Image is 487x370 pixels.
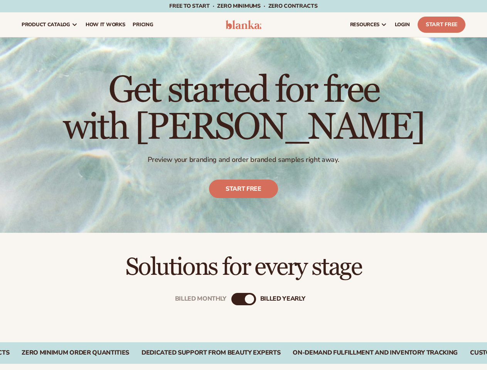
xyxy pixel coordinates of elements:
span: LOGIN [395,22,410,28]
div: Zero Minimum Order QuantitieS [22,349,129,357]
a: How It Works [82,12,129,37]
a: Start Free [418,17,465,33]
span: Free to start · ZERO minimums · ZERO contracts [169,2,317,10]
a: LOGIN [391,12,414,37]
span: resources [350,22,379,28]
a: pricing [129,12,157,37]
img: logo [226,20,262,29]
a: product catalog [18,12,82,37]
h2: Solutions for every stage [22,254,465,280]
div: billed Yearly [260,295,305,303]
div: Dedicated Support From Beauty Experts [142,349,280,357]
h1: Get started for free with [PERSON_NAME] [63,72,424,146]
div: On-Demand Fulfillment and Inventory Tracking [293,349,458,357]
a: Start free [209,180,278,198]
p: Preview your branding and order branded samples right away. [63,155,424,164]
span: product catalog [22,22,70,28]
a: resources [346,12,391,37]
span: How It Works [86,22,125,28]
div: Billed Monthly [175,295,227,303]
span: pricing [133,22,153,28]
